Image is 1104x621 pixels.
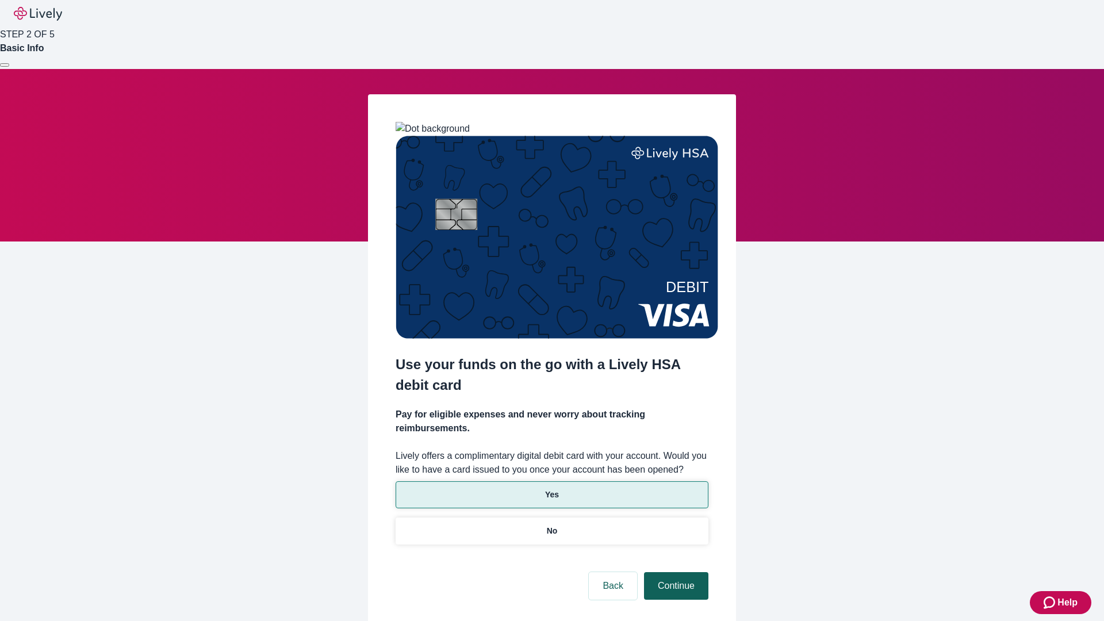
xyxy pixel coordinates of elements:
[396,408,708,435] h4: Pay for eligible expenses and never worry about tracking reimbursements.
[396,136,718,339] img: Debit card
[589,572,637,600] button: Back
[396,354,708,396] h2: Use your funds on the go with a Lively HSA debit card
[1044,596,1057,609] svg: Zendesk support icon
[396,122,470,136] img: Dot background
[547,525,558,537] p: No
[396,449,708,477] label: Lively offers a complimentary digital debit card with your account. Would you like to have a card...
[1057,596,1078,609] span: Help
[644,572,708,600] button: Continue
[14,7,62,21] img: Lively
[1030,591,1091,614] button: Zendesk support iconHelp
[545,489,559,501] p: Yes
[396,517,708,545] button: No
[396,481,708,508] button: Yes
